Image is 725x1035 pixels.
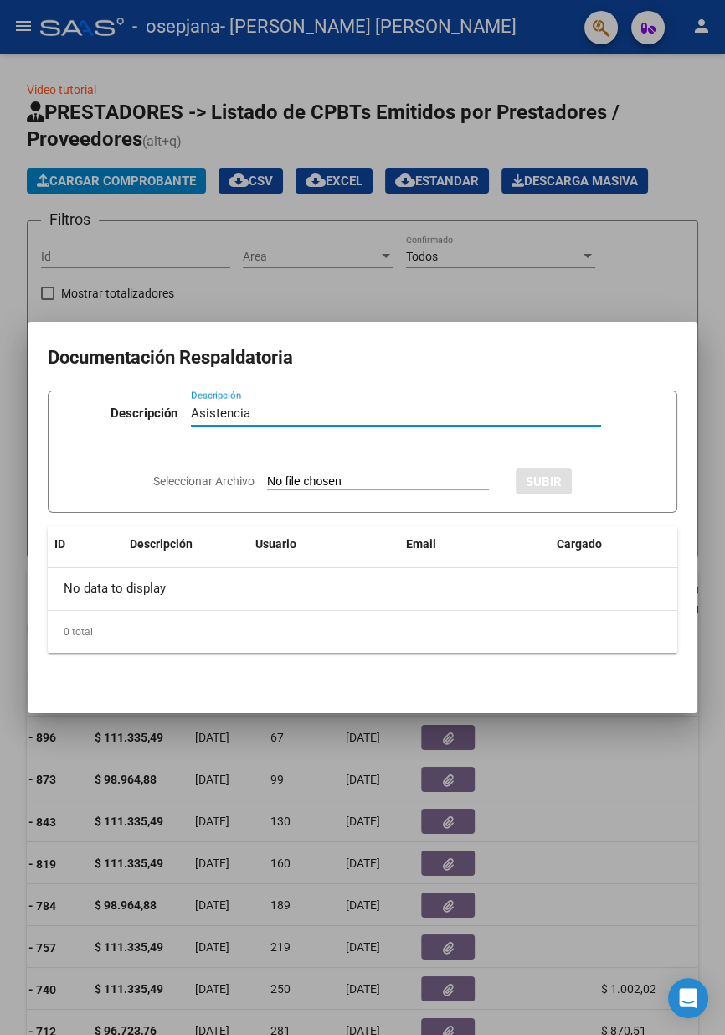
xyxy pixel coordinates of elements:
h2: Documentación Respaldatoria [48,342,677,374]
button: SUBIR [516,468,572,494]
datatable-header-cell: Cargado [550,526,676,562]
datatable-header-cell: Usuario [249,526,399,562]
span: Descripción [130,537,193,551]
p: Descripción [111,404,177,423]
div: Open Intercom Messenger [668,978,708,1018]
span: Usuario [255,537,296,551]
div: No data to display [48,568,677,610]
span: Cargado [557,537,602,551]
span: SUBIR [526,474,562,489]
datatable-header-cell: Email [399,526,550,562]
datatable-header-cell: ID [48,526,123,562]
span: Email [406,537,436,551]
datatable-header-cell: Descripción [123,526,249,562]
div: 0 total [48,611,677,653]
span: ID [54,537,65,551]
span: Seleccionar Archivo [153,474,255,488]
